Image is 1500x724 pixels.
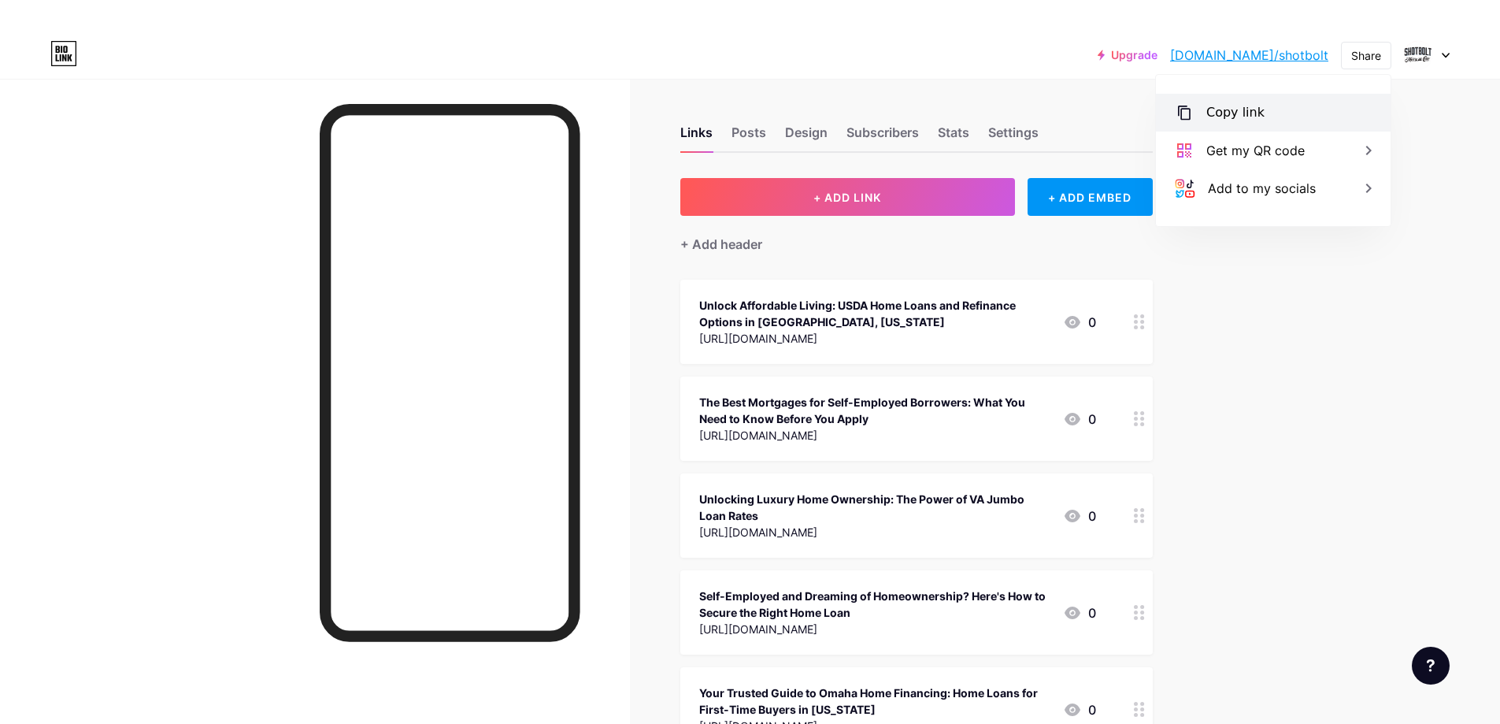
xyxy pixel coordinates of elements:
div: Add to my socials [1208,179,1316,198]
div: 0 [1063,410,1096,429]
button: + ADD LINK [680,178,1015,216]
div: Share [1351,47,1381,64]
div: Copy link [1206,103,1265,122]
div: 0 [1063,313,1096,332]
div: 0 [1063,603,1096,622]
div: The Best Mortgages for Self-Employed Borrowers: What You Need to Know Before You Apply [699,394,1050,427]
div: [URL][DOMAIN_NAME] [699,621,1050,637]
div: Self-Employed and Dreaming of Homeownership? Here's How to Secure the Right Home Loan [699,588,1050,621]
div: [URL][DOMAIN_NAME] [699,427,1050,444]
div: Unlock Affordable Living: USDA Home Loans and Refinance Options in [GEOGRAPHIC_DATA], [US_STATE] [699,297,1050,330]
a: Upgrade [1098,49,1157,61]
div: [URL][DOMAIN_NAME] [699,524,1050,540]
a: [DOMAIN_NAME]/shotbolt [1170,46,1328,65]
img: Shotbolt Mortgage [1403,40,1433,70]
div: Your Trusted Guide to Omaha Home Financing: Home Loans for First-Time Buyers in [US_STATE] [699,685,1050,718]
span: + ADD LINK [813,191,881,204]
div: [URL][DOMAIN_NAME] [699,330,1050,347]
div: Unlocking Luxury Home Ownership: The Power of VA Jumbo Loan Rates [699,491,1050,524]
div: Posts [731,123,766,151]
div: Stats [938,123,969,151]
div: + ADD EMBED [1028,178,1153,216]
div: + Add header [680,235,762,254]
div: Subscribers [846,123,919,151]
div: Design [785,123,828,151]
div: 0 [1063,507,1096,525]
div: Get my QR code [1206,141,1305,160]
div: 0 [1063,700,1096,719]
div: Settings [988,123,1039,151]
div: Links [680,123,713,151]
